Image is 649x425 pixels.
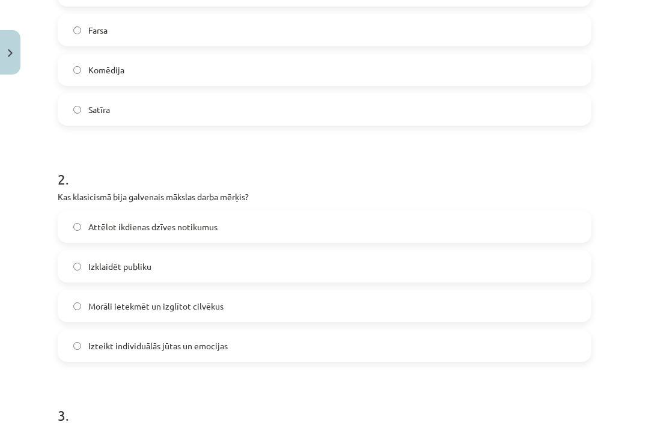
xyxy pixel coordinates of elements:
span: Farsa [88,24,108,37]
input: Komēdija [73,66,81,74]
img: icon-close-lesson-0947bae3869378f0d4975bcd49f059093ad1ed9edebbc8119c70593378902aed.svg [8,49,13,57]
input: Attēlot ikdienas dzīves notikumus [73,223,81,231]
input: Izteikt individuālās jūtas un emocijas [73,342,81,350]
span: Komēdija [88,64,124,76]
p: Kas klasicismā bija galvenais mākslas darba mērķis? [58,191,591,203]
span: Izteikt individuālās jūtas un emocijas [88,340,228,352]
input: Izklaidēt publiku [73,263,81,271]
h1: 3 . [58,386,591,423]
input: Satīra [73,106,81,114]
span: Morāli ietekmēt un izglītot cilvēkus [88,300,224,313]
span: Izklaidēt publiku [88,260,151,273]
input: Farsa [73,26,81,34]
span: Attēlot ikdienas dzīves notikumus [88,221,218,233]
h1: 2 . [58,150,591,187]
input: Morāli ietekmēt un izglītot cilvēkus [73,302,81,310]
span: Satīra [88,103,110,116]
